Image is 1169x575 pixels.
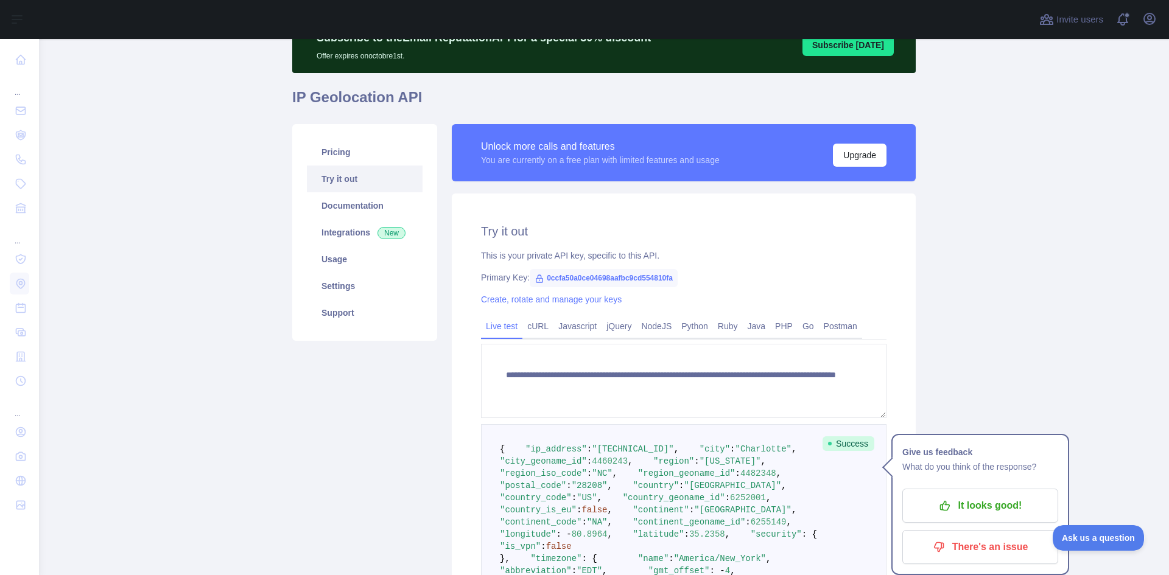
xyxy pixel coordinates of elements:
p: It looks good! [911,495,1049,516]
span: 6252001 [730,493,766,503]
span: "region" [653,456,694,466]
span: "[GEOGRAPHIC_DATA]" [694,505,792,515]
span: : [577,505,581,515]
a: Postman [819,316,862,336]
span: , [792,505,796,515]
span: 4482348 [740,469,776,478]
span: 80.8964 [572,529,608,539]
span: New [377,227,405,239]
a: PHP [770,316,798,336]
span: "city_geoname_id" [500,456,587,466]
span: : { [802,529,817,539]
span: , [628,456,633,466]
span: , [792,444,796,454]
span: 0ccfa50a0ce04698aafbc9cd554810fa [530,269,678,287]
span: : [572,493,577,503]
a: Create, rotate and manage your keys [481,294,622,304]
span: : [587,456,592,466]
h1: IP Geolocation API [292,88,916,117]
span: "name" [638,554,669,563]
span: "postal_code" [500,481,566,490]
span: : [689,505,694,515]
a: Go [798,316,819,336]
span: : [541,542,546,551]
span: "US" [577,493,597,503]
span: "[US_STATE]" [700,456,761,466]
div: ... [10,394,29,419]
a: Integrations New [307,219,423,246]
a: Usage [307,246,423,273]
span: "country_is_eu" [500,505,577,515]
span: : [581,517,586,527]
span: "continent_code" [500,517,581,527]
span: "country_geoname_id" [623,493,725,503]
span: "[TECHNICAL_ID]" [592,444,673,454]
iframe: Toggle Customer Support [1053,525,1145,551]
a: Java [743,316,771,336]
span: , [761,456,766,466]
a: cURL [522,316,553,336]
span: "[GEOGRAPHIC_DATA]" [684,481,781,490]
div: ... [10,73,29,97]
span: "is_vpn" [500,542,541,551]
a: Settings [307,273,423,299]
div: ... [10,221,29,246]
span: 6255149 [751,517,787,527]
span: : - [556,529,571,539]
span: "region_geoname_id" [638,469,735,478]
span: false [546,542,572,551]
button: Upgrade [833,144,886,167]
a: jQuery [602,316,636,336]
h2: Try it out [481,223,886,240]
button: It looks good! [902,489,1058,523]
span: "city" [700,444,730,454]
span: , [725,529,730,539]
span: { [500,444,505,454]
span: , [607,529,612,539]
p: There's an issue [911,537,1049,557]
span: "longitude" [500,529,556,539]
span: }, [500,554,510,563]
a: Ruby [713,316,743,336]
a: Javascript [553,316,602,336]
span: : { [581,554,597,563]
span: , [766,554,771,563]
span: , [613,469,617,478]
span: , [674,444,679,454]
span: "ip_address" [525,444,587,454]
span: "country" [633,481,679,490]
span: false [581,505,607,515]
span: : [566,481,571,490]
div: Unlock more calls and features [481,139,720,154]
h1: Give us feedback [902,445,1058,459]
span: Success [823,436,874,451]
span: 4460243 [592,456,628,466]
div: Primary Key: [481,271,886,284]
span: "NC" [592,469,613,478]
span: , [776,469,781,478]
button: Invite users [1037,10,1106,29]
span: , [607,481,612,490]
button: There's an issue [902,530,1058,564]
div: You are currently on a free plan with limited features and usage [481,154,720,166]
span: "28208" [572,481,608,490]
a: Documentation [307,192,423,219]
span: , [607,505,612,515]
span: , [787,517,792,527]
span: "continent" [633,505,689,515]
span: : [735,469,740,478]
p: What do you think of the response? [902,459,1058,474]
span: : [745,517,750,527]
span: "Charlotte" [735,444,792,454]
span: , [597,493,602,503]
span: : [587,444,592,454]
span: , [766,493,771,503]
span: "country_code" [500,493,572,503]
span: "NA" [587,517,608,527]
span: : [725,493,730,503]
span: 35.2358 [689,529,725,539]
span: : [679,481,684,490]
span: : [730,444,735,454]
a: Support [307,299,423,326]
span: : [684,529,689,539]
